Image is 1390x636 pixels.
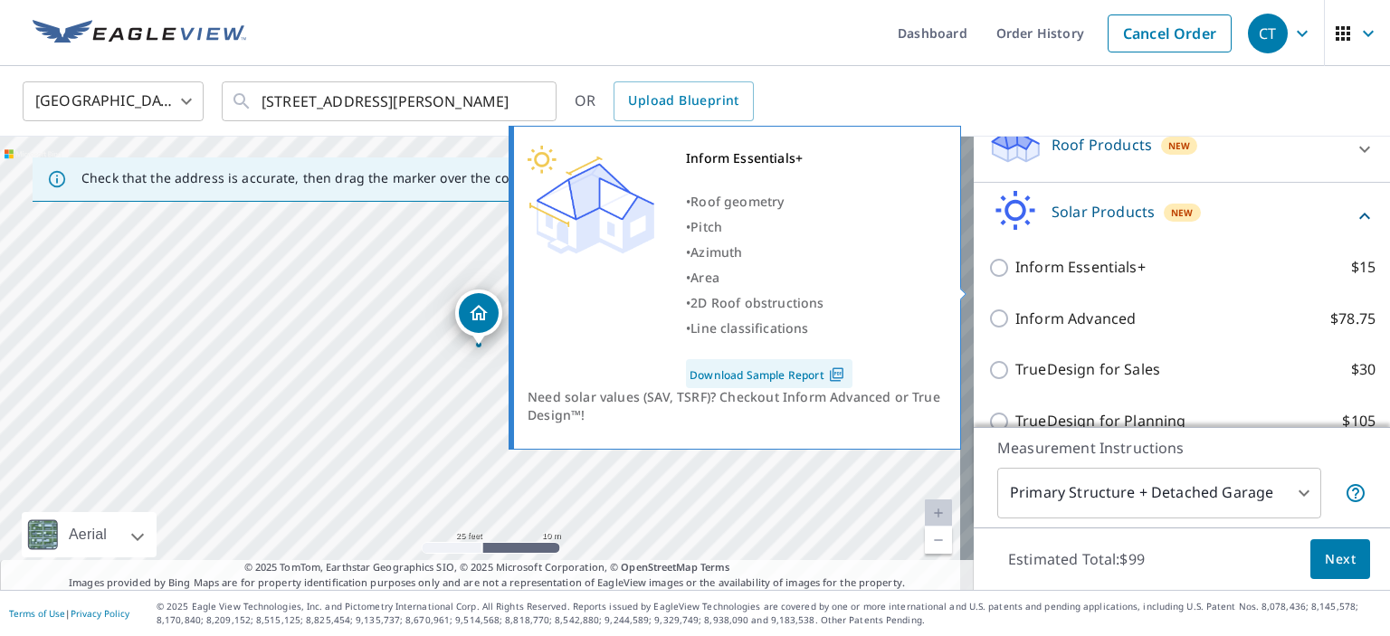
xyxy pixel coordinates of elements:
p: TrueDesign for Sales [1015,358,1160,381]
img: Pdf Icon [824,366,849,383]
input: Search by address or latitude-longitude [262,76,519,127]
div: • [686,214,852,240]
p: $78.75 [1330,308,1376,330]
div: Aerial [22,512,157,557]
p: $105 [1342,410,1376,432]
span: Line classifications [690,319,808,337]
p: Inform Essentials+ [1015,256,1146,279]
p: © 2025 Eagle View Technologies, Inc. and Pictometry International Corp. All Rights Reserved. Repo... [157,600,1381,627]
p: Measurement Instructions [997,437,1366,459]
img: EV Logo [33,20,246,47]
p: | [9,608,129,619]
span: Pitch [690,218,722,235]
button: Next [1310,539,1370,580]
p: $15 [1351,256,1376,279]
div: Inform Essentials+ [686,146,852,171]
a: Terms of Use [9,607,65,620]
div: OR [575,81,754,121]
span: Next [1325,548,1356,571]
p: TrueDesign for Planning [1015,410,1185,432]
span: Azimuth [690,243,742,261]
div: Primary Structure + Detached Garage [997,468,1321,518]
span: Area [690,269,719,286]
a: Terms [700,560,730,574]
a: Current Level 20, Zoom In Disabled [925,499,952,527]
a: OpenStreetMap [621,560,697,574]
span: New [1168,138,1191,153]
p: $30 [1351,358,1376,381]
span: New [1171,205,1194,220]
div: Roof ProductsNew [988,123,1376,175]
div: Dropped pin, building 1, Residential property, 17727 White Campion Way Dumfries, VA 22026 [455,290,502,346]
span: Your report will include the primary structure and a detached garage if one exists. [1345,482,1366,504]
div: [GEOGRAPHIC_DATA] [23,76,204,127]
p: Solar Products [1052,201,1155,223]
div: • [686,316,852,341]
p: Estimated Total: $99 [994,539,1159,579]
span: Upload Blueprint [628,90,738,112]
p: Check that the address is accurate, then drag the marker over the correct structure. [81,170,603,186]
span: Roof geometry [690,193,784,210]
div: • [686,290,852,316]
span: © 2025 TomTom, Earthstar Geographics SIO, © 2025 Microsoft Corporation, © [244,560,730,575]
img: Premium [528,146,654,254]
div: • [686,240,852,265]
div: Solar ProductsNew [988,190,1376,242]
div: Need solar values (SAV, TSRF)? Checkout Inform Advanced or True Design™! [528,388,947,424]
a: Cancel Order [1108,14,1232,52]
a: Current Level 20, Zoom Out [925,527,952,554]
p: Roof Products [1052,134,1152,156]
div: • [686,265,852,290]
a: Download Sample Report [686,359,852,388]
a: Upload Blueprint [614,81,753,121]
div: CT [1248,14,1288,53]
span: 2D Roof obstructions [690,294,824,311]
div: • [686,189,852,214]
p: Inform Advanced [1015,308,1136,330]
div: Aerial [63,512,112,557]
a: Privacy Policy [71,607,129,620]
